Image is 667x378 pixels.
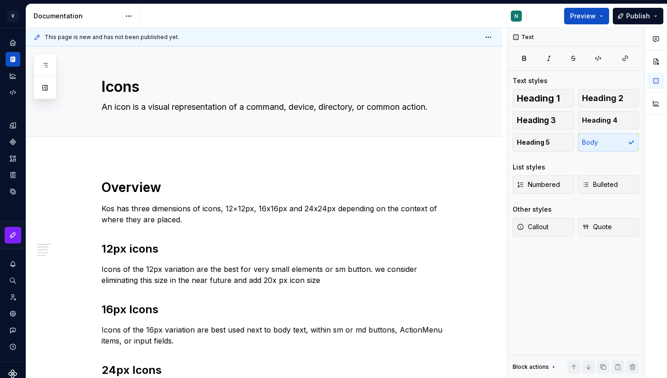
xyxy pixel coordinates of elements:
[2,6,24,26] button: V
[517,222,548,231] span: Callout
[582,222,612,231] span: Quote
[578,111,639,130] button: Heading 4
[6,184,20,199] a: Data sources
[6,151,20,166] a: Assets
[6,68,20,83] a: Analytics
[513,361,557,373] div: Block actions
[6,52,20,67] a: Documentation
[102,242,449,256] h2: 12px icons
[7,11,18,22] div: V
[513,76,548,85] div: Text styles
[102,203,449,225] p: Kos has three dimensions of icons, 12×12px, 16x16px and 24x24px depending on the context of where...
[578,89,639,107] button: Heading 2
[578,218,639,236] button: Quote
[102,180,161,195] strong: Overview
[513,218,574,236] button: Callout
[6,290,20,305] a: Invite team
[513,363,549,371] div: Block actions
[6,135,20,149] a: Components
[517,94,560,103] span: Heading 1
[578,175,639,194] button: Bulleted
[582,116,617,125] span: Heading 4
[6,273,20,288] button: Search ⌘K
[45,34,179,41] span: This page is new and has not been published yet.
[34,11,120,21] div: Documentation
[6,257,20,271] button: Notifications
[6,118,20,133] a: Design tokens
[6,168,20,182] a: Storybook stories
[6,35,20,50] a: Home
[582,180,618,189] span: Bulleted
[517,180,560,189] span: Numbered
[513,175,574,194] button: Numbered
[513,133,574,152] button: Heading 5
[6,85,20,100] a: Code automation
[514,12,518,20] div: N
[513,111,574,130] button: Heading 3
[102,303,158,316] strong: 16px Icons
[517,138,550,147] span: Heading 5
[582,94,623,103] span: Heading 2
[100,100,447,114] textarea: An icon is a visual representation of a command, device, directory, or common action.
[570,11,596,21] span: Preview
[102,324,449,346] p: Icons of the 16px variation are best used next to body text, within sm or md buttons, ActionMenu ...
[102,264,449,286] p: Icons of the 12px variation are the best for very small elements or sm button. we consider elimin...
[513,163,545,172] div: List styles
[513,89,574,107] button: Heading 1
[517,116,556,125] span: Heading 3
[564,8,609,24] button: Preview
[100,76,447,98] textarea: Icons
[613,8,663,24] button: Publish
[102,363,162,377] strong: 24px Icons
[6,306,20,321] a: Settings
[513,205,552,214] div: Other styles
[6,323,20,338] button: Contact support
[626,11,650,21] span: Publish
